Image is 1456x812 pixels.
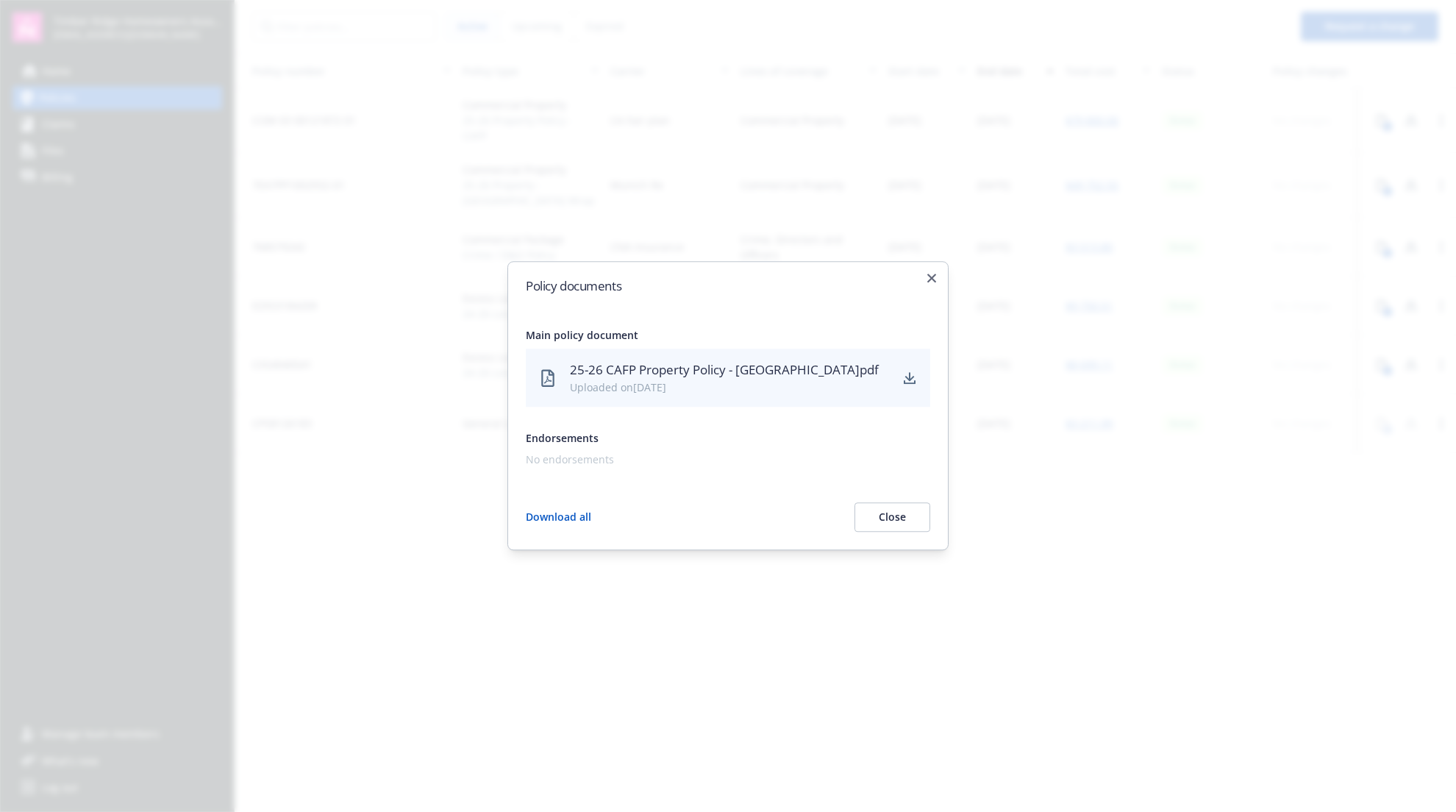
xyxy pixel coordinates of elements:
div: 25-26 CAFP Property Policy - [GEOGRAPHIC_DATA]pdf [570,360,889,380]
button: Download all [526,503,591,533]
h2: Policy documents [526,279,930,292]
div: Main policy document [526,327,930,343]
a: download [901,369,918,387]
button: Close [854,503,930,533]
div: Endorsements [526,431,930,446]
div: No endorsements [526,452,924,468]
div: Uploaded on [DATE] [570,380,889,396]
